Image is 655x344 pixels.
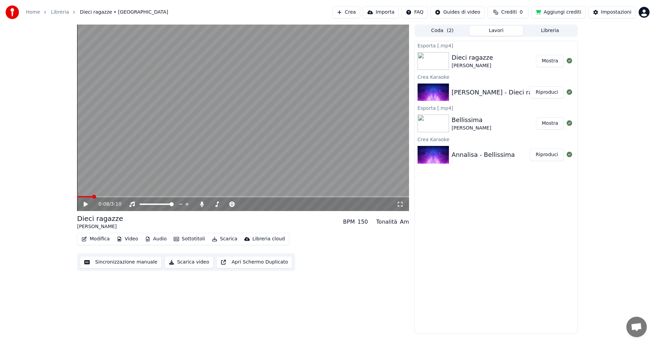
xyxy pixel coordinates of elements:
[626,317,647,337] div: Aprire la chat
[400,218,409,226] div: Am
[447,27,454,34] span: ( 2 )
[415,73,578,81] div: Crea Karaoke
[209,234,240,244] button: Scarica
[343,218,355,226] div: BPM
[452,115,491,125] div: Bellissima
[99,201,109,208] span: 0:08
[164,256,214,268] button: Scarica video
[431,6,484,18] button: Guides di video
[530,86,564,99] button: Riproduci
[416,26,469,36] button: Coda
[80,256,162,268] button: Sincronizzazione manuale
[77,223,123,230] div: [PERSON_NAME]
[536,55,564,67] button: Mostra
[452,88,576,97] div: [PERSON_NAME] - Dieci ragazze (Remix)
[536,117,564,130] button: Mostra
[601,9,631,16] div: Impostazioni
[531,6,586,18] button: Aggiungi crediti
[142,234,170,244] button: Audio
[332,6,360,18] button: Crea
[51,9,69,16] a: Libreria
[376,218,397,226] div: Tonalità
[363,6,399,18] button: Importa
[79,234,113,244] button: Modifica
[415,135,578,143] div: Crea Karaoke
[80,9,168,16] span: Dieci ragazze • [GEOGRAPHIC_DATA]
[77,214,123,223] div: Dieci ragazze
[588,6,636,18] button: Impostazioni
[452,150,515,160] div: Annalisa - Bellissima
[252,236,285,242] div: Libreria cloud
[358,218,368,226] div: 150
[530,149,564,161] button: Riproduci
[5,5,19,19] img: youka
[26,9,40,16] a: Home
[114,234,141,244] button: Video
[452,62,493,69] div: [PERSON_NAME]
[26,9,168,16] nav: breadcrumb
[402,6,428,18] button: FAQ
[216,256,292,268] button: Apri Schermo Duplicato
[523,26,577,36] button: Libreria
[487,6,528,18] button: Crediti0
[171,234,208,244] button: Sottotitoli
[99,201,115,208] div: /
[520,9,523,16] span: 0
[452,125,491,132] div: [PERSON_NAME]
[452,53,493,62] div: Dieci ragazze
[415,41,578,49] div: Esporta [.mp4]
[415,104,578,112] div: Esporta [.mp4]
[501,9,517,16] span: Crediti
[111,201,121,208] span: 3:10
[469,26,523,36] button: Lavori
